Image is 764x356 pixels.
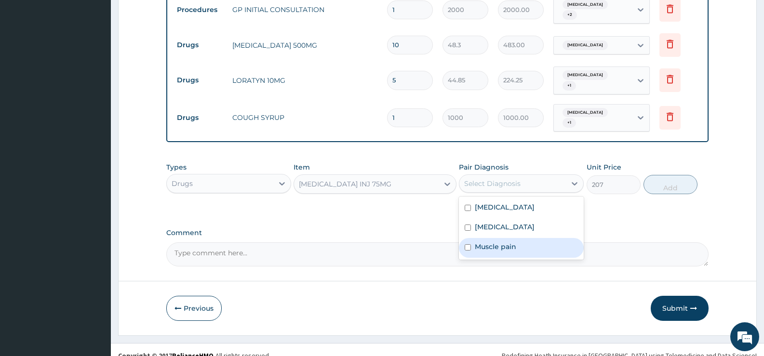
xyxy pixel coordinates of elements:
label: [MEDICAL_DATA] [475,222,535,232]
span: [MEDICAL_DATA] [563,40,608,50]
td: LORATYN 10MG [228,71,382,90]
img: d_794563401_company_1708531726252_794563401 [18,48,39,72]
div: Minimize live chat window [158,5,181,28]
label: Types [166,163,187,171]
td: Drugs [172,36,228,54]
span: + 1 [563,118,576,128]
div: Chat with us now [50,54,162,66]
td: COUGH SYRUP [228,108,382,127]
td: Procedures [172,1,228,19]
button: Submit [651,296,709,321]
div: Select Diagnosis [464,179,521,188]
button: Previous [166,296,222,321]
span: [MEDICAL_DATA] [563,70,608,80]
label: Pair Diagnosis [459,162,509,172]
label: Item [294,162,310,172]
span: + 2 [563,10,577,20]
button: Add [643,175,697,194]
span: We're online! [56,113,133,210]
div: [MEDICAL_DATA] INJ 75MG [299,179,391,189]
label: Comment [166,229,709,237]
td: [MEDICAL_DATA] 500MG [228,36,382,55]
span: + 1 [563,81,576,91]
textarea: Type your message and hit 'Enter' [5,246,184,280]
label: Muscle pain [475,242,516,251]
label: Unit Price [587,162,621,172]
span: [MEDICAL_DATA] [563,108,608,118]
td: Drugs [172,71,228,89]
label: [MEDICAL_DATA] [475,202,535,212]
div: Drugs [172,179,193,188]
td: Drugs [172,109,228,127]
